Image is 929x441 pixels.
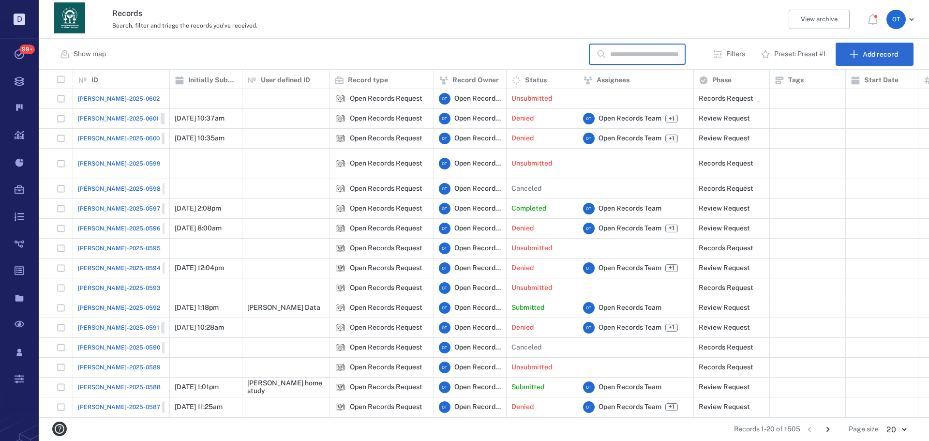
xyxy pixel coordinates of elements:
[78,113,187,124] a: [PERSON_NAME]-2025-0601Closed
[734,425,800,434] span: Records 1-20 of 1505
[91,76,98,85] p: ID
[334,262,346,274] div: Open Records Request
[699,225,750,232] div: Review Request
[599,323,661,333] span: Open Records Team
[175,224,222,233] p: [DATE] 8:00am
[334,262,346,274] img: icon Open Records Request
[350,185,422,192] div: Open Records Request
[511,243,552,253] p: Unsubmitted
[439,401,450,413] div: O T
[699,115,750,122] div: Review Request
[334,302,346,314] div: Open Records Request
[334,302,346,314] img: icon Open Records Request
[350,225,422,232] div: Open Records Request
[667,403,676,411] span: +1
[849,425,879,434] span: Page size
[599,382,661,392] span: Open Records Team
[699,344,753,351] div: Records Request
[78,114,159,123] span: [PERSON_NAME]-2025-0601
[820,422,836,437] button: Go to next page
[699,264,750,272] div: Review Request
[350,403,422,411] div: Open Records Request
[454,134,501,143] span: Open Records Team
[452,76,499,85] p: Record Owner
[164,135,186,143] span: Closed
[350,95,422,102] div: Open Records Request
[350,284,422,291] div: Open Records Request
[22,7,42,15] span: Help
[726,49,745,59] p: Filters
[454,184,501,194] span: Open Records Team
[439,322,450,334] div: O T
[334,158,346,169] img: icon Open Records Request
[175,323,224,333] p: [DATE] 10:28am
[511,303,544,313] p: Submitted
[334,113,346,124] div: Open Records Request
[334,342,346,353] div: Open Records Request
[78,184,161,193] span: [PERSON_NAME]-2025-0598
[334,362,346,373] img: icon Open Records Request
[583,203,595,214] div: O T
[350,304,422,311] div: Open Records Request
[800,422,837,437] nav: pagination navigation
[788,76,804,85] p: Tags
[707,43,753,66] button: Filters
[511,224,534,233] p: Denied
[247,304,320,311] div: [PERSON_NAME] Data
[334,243,346,254] div: Open Records Request
[78,363,161,372] a: [PERSON_NAME]-2025-0589
[583,223,595,234] div: O T
[188,76,237,85] p: Initially Submitted Date
[599,224,661,233] span: Open Records Team
[334,113,346,124] img: icon Open Records Request
[667,224,676,232] span: +1
[599,303,661,313] span: Open Records Team
[334,322,346,334] img: icon Open Records Request
[599,134,661,143] span: Open Records Team
[774,49,826,59] p: Preset: Preset #1
[334,362,346,373] div: Open Records Request
[334,93,346,105] img: icon Open Records Request
[334,158,346,169] div: Open Records Request
[525,76,547,85] p: Status
[511,134,534,143] p: Denied
[699,324,750,331] div: Review Request
[54,2,85,33] img: Georgia Department of Human Services logo
[334,133,346,144] img: icon Open Records Request
[350,115,422,122] div: Open Records Request
[175,204,221,213] p: [DATE] 2:08pm
[78,383,161,392] a: [PERSON_NAME]-2025-0588
[454,159,501,168] span: Open Records Team
[439,133,450,144] div: O T
[78,304,160,312] a: [PERSON_NAME]-2025-0592
[597,76,629,85] p: Assignees
[350,383,422,391] div: Open Records Request
[334,282,346,294] img: icon Open Records Request
[583,381,595,393] div: O T
[78,159,161,168] span: [PERSON_NAME]-2025-0599
[454,224,501,233] span: Open Records Team
[511,114,534,123] p: Denied
[454,363,501,372] span: Open Records Team
[454,243,501,253] span: Open Records Team
[175,402,223,412] p: [DATE] 11:25am
[78,224,161,233] span: [PERSON_NAME]-2025-0596
[78,244,161,253] a: [PERSON_NAME]-2025-0595
[886,10,917,29] button: OT
[511,382,544,392] p: Submitted
[699,185,753,192] div: Records Request
[78,183,189,195] a: [PERSON_NAME]-2025-0598
[667,323,676,332] span: +1
[164,403,187,411] span: Closed
[439,362,450,373] div: O T
[439,282,450,294] div: O T
[836,43,914,66] button: Add record
[511,363,552,372] p: Unsubmitted
[334,282,346,294] div: Open Records Request
[78,264,161,273] span: [PERSON_NAME]-2025-0594
[350,344,422,351] div: Open Records Request
[350,324,422,331] div: Open Records Request
[511,263,534,273] p: Denied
